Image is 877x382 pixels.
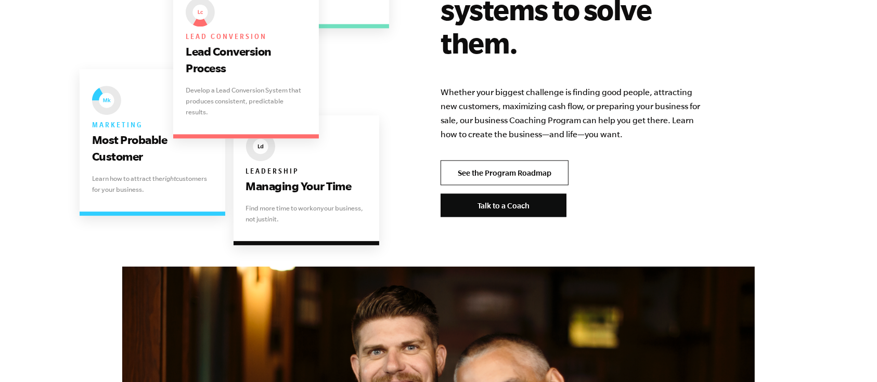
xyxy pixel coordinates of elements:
img: EMyth The Seven Essential Systems: Marketing [92,86,121,115]
span: Talk to a Coach [478,201,530,210]
p: Whether your biggest challenge is finding good people, attracting new customers, maximizing cash ... [441,85,703,141]
h6: Marketing [92,119,213,131]
a: Talk to a Coach [441,193,566,217]
a: See the Program Roadmap [441,160,569,185]
h3: Most Probable Customer [92,131,213,165]
div: Widget de chat [825,332,877,382]
iframe: Chat Widget [825,332,877,382]
i: in [268,215,273,222]
p: Find more time to work your business, not just it. [246,202,367,224]
p: Learn how to attract the customers for your business. [92,173,213,195]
